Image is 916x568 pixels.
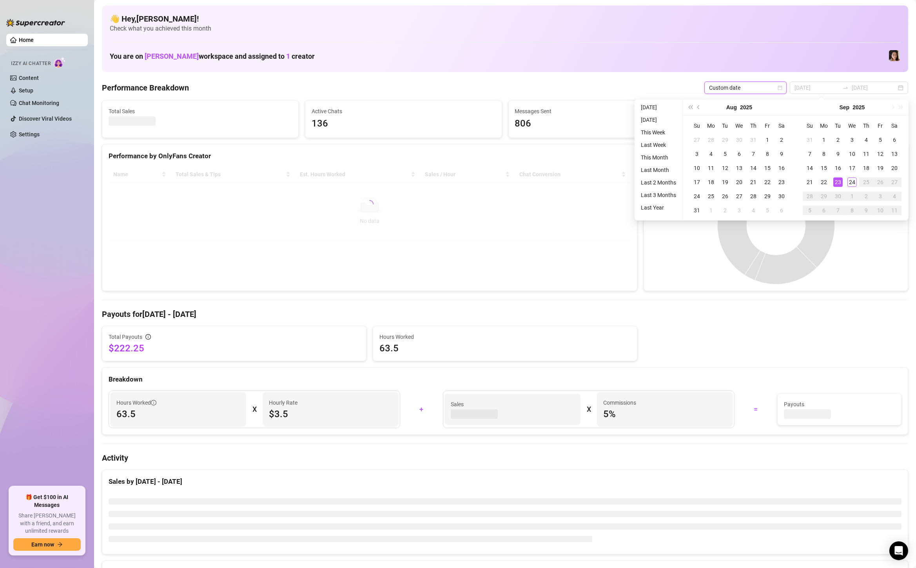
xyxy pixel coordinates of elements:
[862,177,871,187] div: 25
[842,85,849,91] span: swap-right
[805,135,814,145] div: 31
[638,203,679,212] li: Last Year
[803,203,817,217] td: 2025-10-05
[718,175,732,189] td: 2025-08-19
[19,75,39,81] a: Content
[859,175,873,189] td: 2025-09-25
[749,206,758,215] div: 4
[13,494,81,509] span: 🎁 Get $100 in AI Messages
[760,189,775,203] td: 2025-08-29
[775,147,789,161] td: 2025-08-09
[54,57,66,68] img: AI Chatter
[749,192,758,201] div: 28
[819,177,829,187] div: 22
[109,342,360,355] span: $222.25
[732,161,746,175] td: 2025-08-13
[603,408,727,420] span: 5 %
[887,119,901,133] th: Sa
[638,190,679,200] li: Last 3 Months
[692,135,702,145] div: 27
[887,203,901,217] td: 2025-10-11
[794,83,839,92] input: Start date
[116,398,156,407] span: Hours Worked
[286,52,290,60] span: 1
[833,177,843,187] div: 23
[269,408,392,420] span: $3.5
[847,135,857,145] div: 3
[735,177,744,187] div: 20
[145,52,199,60] span: [PERSON_NAME]
[845,161,859,175] td: 2025-09-17
[749,149,758,159] div: 7
[831,161,845,175] td: 2025-09-16
[862,149,871,159] div: 11
[706,149,716,159] div: 4
[746,161,760,175] td: 2025-08-14
[638,153,679,162] li: This Month
[845,203,859,217] td: 2025-10-08
[831,133,845,147] td: 2025-09-02
[817,119,831,133] th: Mo
[890,206,899,215] div: 11
[735,192,744,201] div: 27
[803,175,817,189] td: 2025-09-21
[706,163,716,173] div: 11
[833,149,843,159] div: 9
[887,189,901,203] td: 2025-10-04
[876,192,885,201] div: 3
[840,99,850,115] button: Choose a month
[859,203,873,217] td: 2025-10-09
[845,119,859,133] th: We
[720,177,730,187] div: 19
[803,189,817,203] td: 2025-09-28
[775,203,789,217] td: 2025-09-06
[803,147,817,161] td: 2025-09-07
[690,147,704,161] td: 2025-08-03
[876,163,885,173] div: 19
[819,206,829,215] div: 6
[269,398,297,407] article: Hourly Rate
[638,178,679,187] li: Last 2 Months
[704,147,718,161] td: 2025-08-04
[746,203,760,217] td: 2025-09-04
[859,119,873,133] th: Th
[57,542,63,547] span: arrow-right
[690,119,704,133] th: Su
[777,149,786,159] div: 9
[692,177,702,187] div: 17
[704,175,718,189] td: 2025-08-18
[817,161,831,175] td: 2025-09-15
[746,133,760,147] td: 2025-07-31
[833,192,843,201] div: 30
[760,119,775,133] th: Fr
[746,147,760,161] td: 2025-08-07
[763,177,772,187] div: 22
[763,135,772,145] div: 1
[704,161,718,175] td: 2025-08-11
[889,541,908,560] div: Open Intercom Messenger
[817,189,831,203] td: 2025-09-29
[842,85,849,91] span: to
[746,119,760,133] th: Th
[777,163,786,173] div: 16
[862,135,871,145] div: 4
[726,99,737,115] button: Choose a month
[451,400,574,409] span: Sales
[709,82,782,94] span: Custom date
[887,161,901,175] td: 2025-09-20
[110,24,900,33] span: Check what you achieved this month
[845,147,859,161] td: 2025-09-10
[763,192,772,201] div: 29
[735,163,744,173] div: 13
[704,203,718,217] td: 2025-09-01
[859,147,873,161] td: 2025-09-11
[718,133,732,147] td: 2025-07-29
[102,82,189,93] h4: Performance Breakdown
[805,177,814,187] div: 21
[690,175,704,189] td: 2025-08-17
[873,133,887,147] td: 2025-09-05
[515,116,698,131] span: 806
[720,135,730,145] div: 29
[876,135,885,145] div: 5
[718,189,732,203] td: 2025-08-26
